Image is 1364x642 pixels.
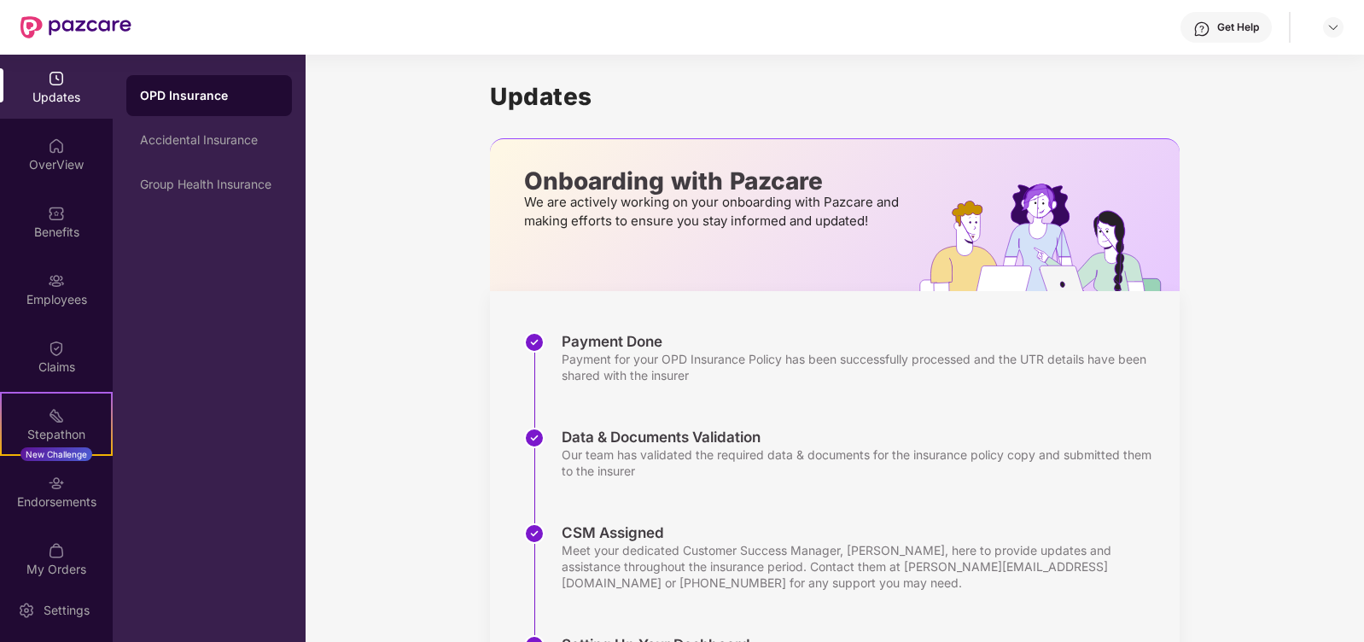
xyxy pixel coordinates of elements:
[524,193,904,231] p: We are actively working on your onboarding with Pazcare and making efforts to ensure you stay inf...
[1193,20,1210,38] img: svg+xml;base64,PHN2ZyBpZD0iSGVscC0zMngzMiIgeG1sbnM9Imh0dHA6Ly93d3cudzMub3JnLzIwMDAvc3ZnIiB3aWR0aD...
[524,523,545,544] img: svg+xml;base64,PHN2ZyBpZD0iU3RlcC1Eb25lLTMyeDMyIiB4bWxucz0iaHR0cDovL3d3dy53My5vcmcvMjAwMC9zdmciIH...
[562,351,1163,383] div: Payment for your OPD Insurance Policy has been successfully processed and the UTR details have be...
[562,428,1163,446] div: Data & Documents Validation
[1326,20,1340,34] img: svg+xml;base64,PHN2ZyBpZD0iRHJvcGRvd24tMzJ4MzIiIHhtbG5zPSJodHRwOi8vd3d3LnczLm9yZy8yMDAwL3N2ZyIgd2...
[2,426,111,443] div: Stepathon
[38,602,95,619] div: Settings
[48,407,65,424] img: svg+xml;base64,PHN2ZyB4bWxucz0iaHR0cDovL3d3dy53My5vcmcvMjAwMC9zdmciIHdpZHRoPSIyMSIgaGVpZ2h0PSIyMC...
[562,542,1163,591] div: Meet your dedicated Customer Success Manager, [PERSON_NAME], here to provide updates and assistan...
[48,272,65,289] img: svg+xml;base64,PHN2ZyBpZD0iRW1wbG95ZWVzIiB4bWxucz0iaHR0cDovL3d3dy53My5vcmcvMjAwMC9zdmciIHdpZHRoPS...
[48,70,65,87] img: svg+xml;base64,PHN2ZyBpZD0iVXBkYXRlZCIgeG1sbnM9Imh0dHA6Ly93d3cudzMub3JnLzIwMDAvc3ZnIiB3aWR0aD0iMj...
[20,16,131,38] img: New Pazcare Logo
[48,475,65,492] img: svg+xml;base64,PHN2ZyBpZD0iRW5kb3JzZW1lbnRzIiB4bWxucz0iaHR0cDovL3d3dy53My5vcmcvMjAwMC9zdmciIHdpZH...
[48,340,65,357] img: svg+xml;base64,PHN2ZyBpZD0iQ2xhaW0iIHhtbG5zPSJodHRwOi8vd3d3LnczLm9yZy8yMDAwL3N2ZyIgd2lkdGg9IjIwIi...
[919,184,1180,291] img: hrOnboarding
[524,332,545,353] img: svg+xml;base64,PHN2ZyBpZD0iU3RlcC1Eb25lLTMyeDMyIiB4bWxucz0iaHR0cDovL3d3dy53My5vcmcvMjAwMC9zdmciIH...
[524,428,545,448] img: svg+xml;base64,PHN2ZyBpZD0iU3RlcC1Eb25lLTMyeDMyIiB4bWxucz0iaHR0cDovL3d3dy53My5vcmcvMjAwMC9zdmciIH...
[20,447,92,461] div: New Challenge
[18,602,35,619] img: svg+xml;base64,PHN2ZyBpZD0iU2V0dGluZy0yMHgyMCIgeG1sbnM9Imh0dHA6Ly93d3cudzMub3JnLzIwMDAvc3ZnIiB3aW...
[48,205,65,222] img: svg+xml;base64,PHN2ZyBpZD0iQmVuZWZpdHMiIHhtbG5zPSJodHRwOi8vd3d3LnczLm9yZy8yMDAwL3N2ZyIgd2lkdGg9Ij...
[140,87,278,104] div: OPD Insurance
[562,332,1163,351] div: Payment Done
[140,178,278,191] div: Group Health Insurance
[140,133,278,147] div: Accidental Insurance
[48,542,65,559] img: svg+xml;base64,PHN2ZyBpZD0iTXlfT3JkZXJzIiBkYXRhLW5hbWU9Ik15IE9yZGVycyIgeG1sbnM9Imh0dHA6Ly93d3cudz...
[490,82,1180,111] h1: Updates
[562,446,1163,479] div: Our team has validated the required data & documents for the insurance policy copy and submitted ...
[562,523,1163,542] div: CSM Assigned
[1217,20,1259,34] div: Get Help
[48,137,65,155] img: svg+xml;base64,PHN2ZyBpZD0iSG9tZSIgeG1sbnM9Imh0dHA6Ly93d3cudzMub3JnLzIwMDAvc3ZnIiB3aWR0aD0iMjAiIG...
[524,173,904,189] p: Onboarding with Pazcare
